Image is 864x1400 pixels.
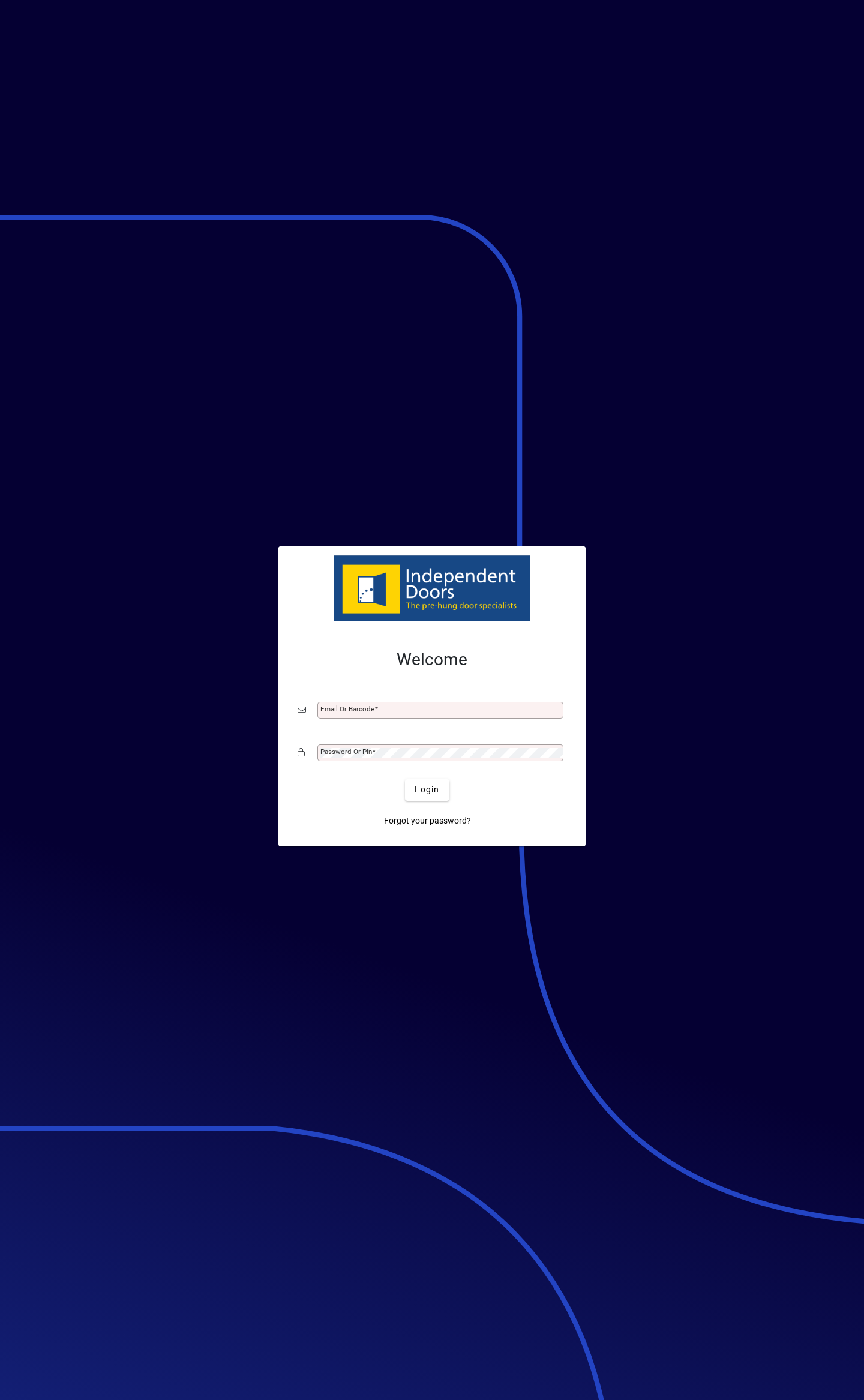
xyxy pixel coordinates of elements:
[320,705,374,713] mat-label: Email or Barcode
[384,815,471,827] span: Forgot your password?
[405,779,449,801] button: Login
[415,783,439,796] span: Login
[298,650,566,670] h2: Welcome
[379,810,476,832] a: Forgot your password?
[320,747,372,756] mat-label: Password or Pin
